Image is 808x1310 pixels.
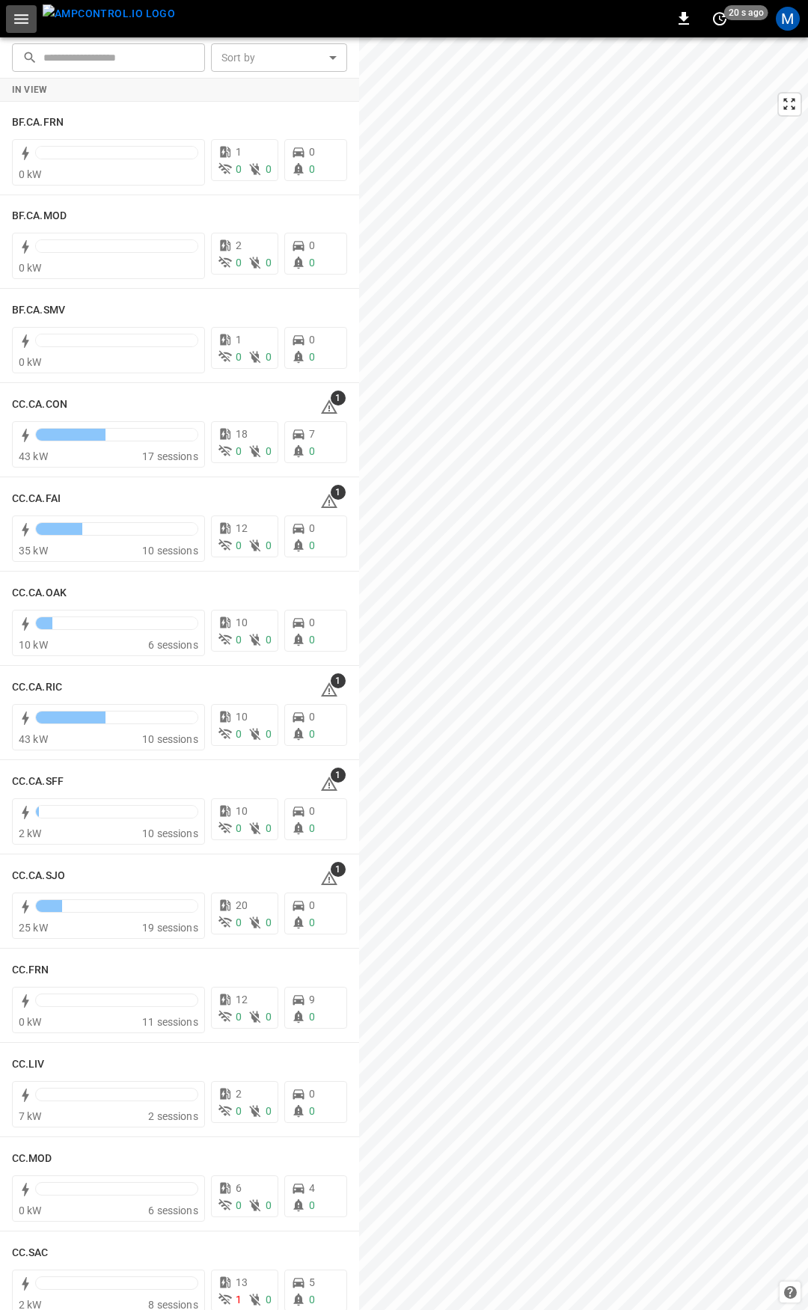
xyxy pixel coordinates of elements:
span: 7 [309,428,315,440]
span: 0 [309,616,315,628]
span: 0 kW [19,356,42,368]
span: 0 [266,539,272,551]
span: 0 [236,1105,242,1117]
h6: CC.CA.RIC [12,679,62,696]
span: 25 kW [19,922,48,934]
span: 0 [309,445,315,457]
span: 1 [331,391,346,405]
span: 18 [236,428,248,440]
span: 0 [309,1294,315,1306]
span: 0 [309,711,315,723]
span: 0 [266,257,272,269]
h6: BF.CA.MOD [12,208,67,224]
h6: BF.CA.SMV [12,302,65,319]
span: 20 s ago [724,5,768,20]
span: 1 [331,485,346,500]
span: 0 [266,351,272,363]
span: 0 [309,1199,315,1211]
span: 1 [236,146,242,158]
span: 0 [266,1011,272,1023]
h6: CC.MOD [12,1151,52,1167]
h6: CC.CA.FAI [12,491,61,507]
span: 10 kW [19,639,48,651]
h6: CC.CA.SFF [12,774,64,790]
span: 1 [236,334,242,346]
span: 10 [236,805,248,817]
span: 0 [309,728,315,740]
span: 0 kW [19,1016,42,1028]
button: set refresh interval [708,7,732,31]
span: 0 [266,163,272,175]
span: 7 kW [19,1110,42,1122]
span: 0 [309,1088,315,1100]
span: 19 sessions [142,922,198,934]
span: 0 [236,728,242,740]
span: 2 [236,239,242,251]
span: 0 [266,1105,272,1117]
h6: BF.CA.FRN [12,114,64,131]
span: 10 sessions [142,545,198,557]
span: 0 [266,1294,272,1306]
span: 11 sessions [142,1016,198,1028]
span: 0 [236,1199,242,1211]
span: 0 [309,634,315,646]
span: 0 [309,163,315,175]
span: 0 [309,822,315,834]
span: 0 [309,146,315,158]
span: 6 sessions [148,639,198,651]
span: 0 [236,539,242,551]
img: ampcontrol.io logo [43,4,175,23]
span: 0 [309,805,315,817]
span: 0 [236,257,242,269]
span: 0 [266,822,272,834]
span: 2 sessions [148,1110,198,1122]
span: 0 [309,1105,315,1117]
span: 43 kW [19,450,48,462]
h6: CC.SAC [12,1245,49,1261]
span: 1 [236,1294,242,1306]
span: 35 kW [19,545,48,557]
span: 5 [309,1276,315,1288]
span: 0 [266,445,272,457]
span: 10 [236,711,248,723]
span: 10 sessions [142,827,198,839]
span: 17 sessions [142,450,198,462]
h6: CC.FRN [12,962,49,979]
span: 0 [309,257,315,269]
span: 0 [236,351,242,363]
canvas: Map [359,37,808,1310]
span: 0 [266,916,272,928]
span: 43 kW [19,733,48,745]
strong: In View [12,85,48,95]
span: 2 kW [19,827,42,839]
span: 10 [236,616,248,628]
span: 0 [236,163,242,175]
h6: CC.CA.SJO [12,868,65,884]
span: 0 [236,1011,242,1023]
span: 0 [309,916,315,928]
span: 20 [236,899,248,911]
span: 1 [331,862,346,877]
span: 0 kW [19,168,42,180]
span: 2 [236,1088,242,1100]
span: 0 [266,1199,272,1211]
span: 0 [309,239,315,251]
div: profile-icon [776,7,800,31]
span: 0 kW [19,262,42,274]
span: 0 [309,334,315,346]
span: 0 [266,728,272,740]
span: 0 [309,1011,315,1023]
span: 0 [309,351,315,363]
span: 13 [236,1276,248,1288]
h6: CC.CA.CON [12,397,67,413]
span: 0 [309,539,315,551]
span: 0 [236,445,242,457]
span: 1 [331,673,346,688]
span: 0 [236,916,242,928]
span: 12 [236,994,248,1006]
span: 0 [309,522,315,534]
span: 1 [331,768,346,783]
span: 0 kW [19,1205,42,1216]
span: 6 [236,1182,242,1194]
h6: CC.CA.OAK [12,585,67,602]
